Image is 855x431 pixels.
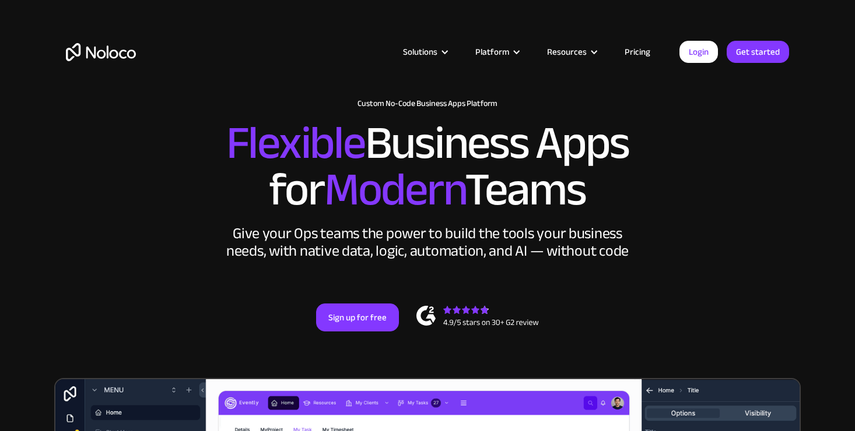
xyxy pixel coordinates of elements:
[223,225,632,260] div: Give your Ops teams the power to build the tools your business needs, with native data, logic, au...
[66,43,136,61] a: home
[475,44,509,59] div: Platform
[403,44,437,59] div: Solutions
[226,100,365,186] span: Flexible
[66,120,789,213] h2: Business Apps for Teams
[388,44,461,59] div: Solutions
[547,44,587,59] div: Resources
[610,44,665,59] a: Pricing
[532,44,610,59] div: Resources
[316,303,399,331] a: Sign up for free
[324,146,465,233] span: Modern
[727,41,789,63] a: Get started
[461,44,532,59] div: Platform
[679,41,718,63] a: Login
